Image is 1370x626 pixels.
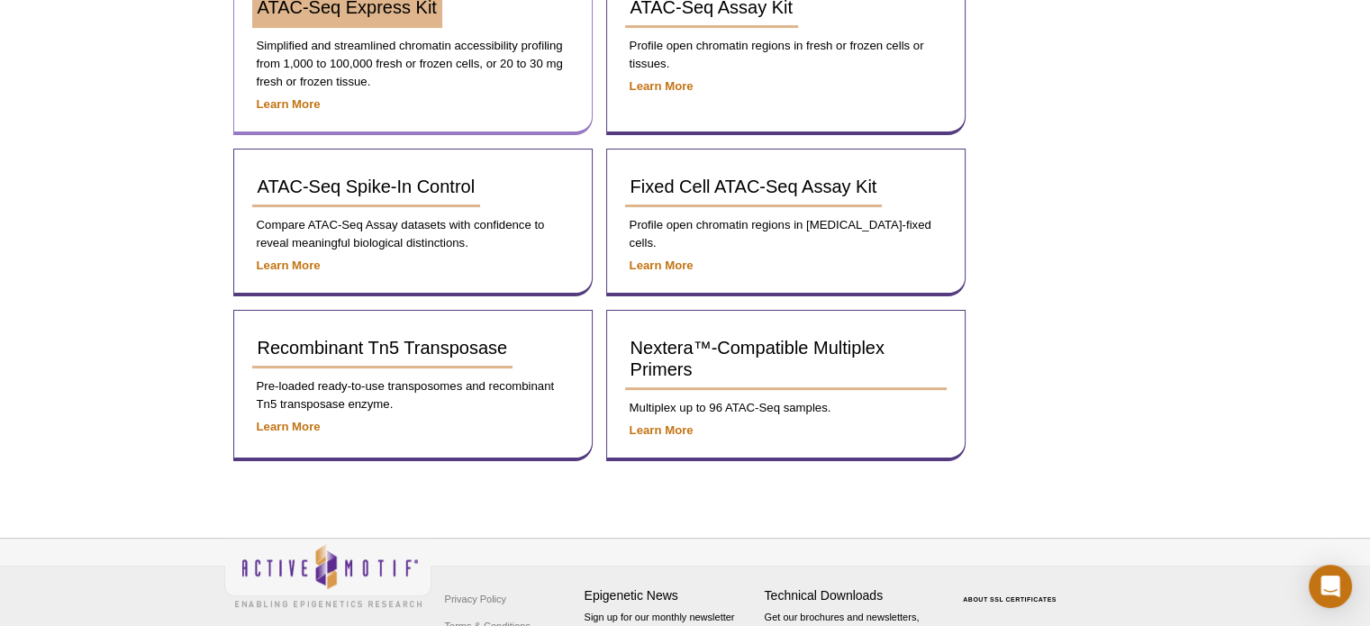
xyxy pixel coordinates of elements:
[630,423,694,437] a: Learn More
[631,338,885,379] span: Nextera™-Compatible Multiplex Primers
[258,338,508,358] span: Recombinant Tn5 Transposase
[625,37,947,73] p: Profile open chromatin regions in fresh or frozen cells or tissues.
[625,399,947,417] p: Multiplex up to 96 ATAC-Seq samples.
[257,420,321,433] a: Learn More
[630,79,694,93] a: Learn More
[224,539,431,612] img: Active Motif,
[625,168,883,207] a: Fixed Cell ATAC-Seq Assay Kit
[258,177,476,196] span: ATAC-Seq Spike-In Control
[440,585,511,612] a: Privacy Policy
[765,588,936,603] h4: Technical Downloads
[945,570,1080,610] table: Click to Verify - This site chose Symantec SSL for secure e-commerce and confidential communicati...
[252,329,513,368] a: Recombinant Tn5 Transposase
[257,97,321,111] a: Learn More
[252,168,481,207] a: ATAC-Seq Spike-In Control
[625,216,947,252] p: Profile open chromatin regions in [MEDICAL_DATA]-fixed cells.
[252,377,574,413] p: Pre-loaded ready-to-use transposomes and recombinant Tn5 transposase enzyme.
[963,596,1057,603] a: ABOUT SSL CERTIFICATES
[630,259,694,272] a: Learn More
[257,259,321,272] a: Learn More
[252,216,574,252] p: Compare ATAC-Seq Assay datasets with confidence to reveal meaningful biological distinctions.
[585,588,756,603] h4: Epigenetic News
[631,177,877,196] span: Fixed Cell ATAC-Seq Assay Kit
[625,329,947,390] a: Nextera™-Compatible Multiplex Primers
[1309,565,1352,608] div: Open Intercom Messenger
[252,37,574,91] p: Simplified and streamlined chromatin accessibility profiling from 1,000 to 100,000 fresh or froze...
